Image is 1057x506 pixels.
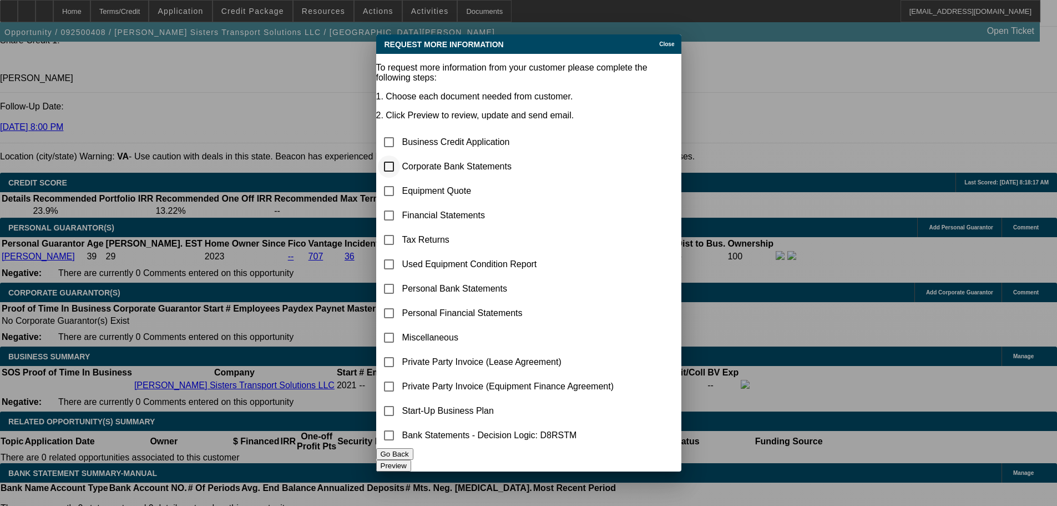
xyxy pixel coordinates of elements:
[402,277,615,300] td: Personal Bank Statements
[402,424,615,447] td: Bank Statements - Decision Logic: D8RSTM
[402,131,615,154] td: Business Credit Application
[402,228,615,252] td: Tax Returns
[376,92,681,102] p: 1. Choose each document needed from customer.
[376,460,411,472] button: Preview
[376,63,681,83] p: To request more information from your customer please complete the following steps:
[402,302,615,325] td: Personal Financial Statements
[402,375,615,398] td: Private Party Invoice (Equipment Finance Agreement)
[402,179,615,203] td: Equipment Quote
[402,399,615,423] td: Start-Up Business Plan
[659,41,674,47] span: Close
[402,204,615,227] td: Financial Statements
[402,350,615,374] td: Private Party Invoice (Lease Agreement)
[376,111,681,121] p: 2. Click Preview to review, update and send email.
[385,40,504,49] span: Request More Information
[376,448,413,460] button: Go Back
[402,326,615,349] td: Miscellaneous
[402,253,615,276] td: Used Equipment Condition Report
[402,155,615,178] td: Corporate Bank Statements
